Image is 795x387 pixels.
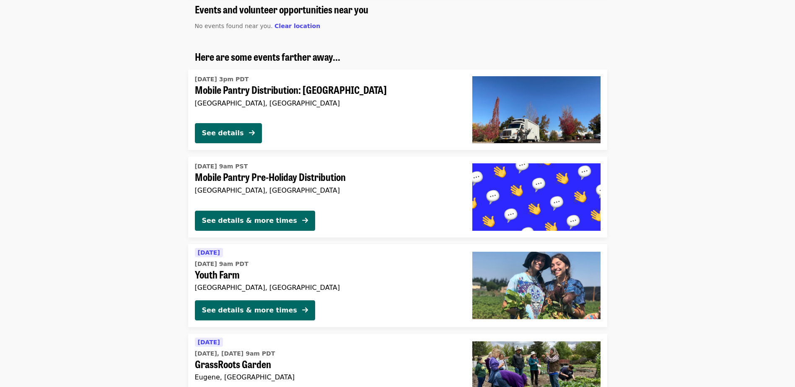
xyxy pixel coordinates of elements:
[188,70,607,150] a: See details for "Mobile Pantry Distribution: Springfield"
[195,162,248,171] time: [DATE] 9am PST
[195,268,459,281] span: Youth Farm
[195,284,459,292] div: [GEOGRAPHIC_DATA], [GEOGRAPHIC_DATA]
[302,306,308,314] i: arrow-right icon
[188,157,607,237] a: See details for "Mobile Pantry Pre-Holiday Distribution"
[195,186,459,194] div: [GEOGRAPHIC_DATA], [GEOGRAPHIC_DATA]
[202,305,297,315] div: See details & more times
[274,23,320,29] span: Clear location
[195,123,262,143] button: See details
[249,129,255,137] i: arrow-right icon
[198,249,220,256] span: [DATE]
[472,252,601,319] img: Youth Farm organized by Food for Lane County
[274,22,320,31] button: Clear location
[472,163,601,230] img: Mobile Pantry Pre-Holiday Distribution organized by Food for Lane County
[188,244,607,327] a: See details for "Youth Farm"
[195,260,249,268] time: [DATE] 9am PDT
[195,2,368,16] span: Events and volunteer opportunities near you
[195,75,249,84] time: [DATE] 3pm PDT
[198,339,220,346] span: [DATE]
[202,128,244,138] div: See details
[195,99,459,107] div: [GEOGRAPHIC_DATA], [GEOGRAPHIC_DATA]
[202,216,297,226] div: See details & more times
[195,49,340,64] span: Here are some events farther away...
[195,211,315,231] button: See details & more times
[195,358,459,370] span: GrassRoots Garden
[195,171,459,183] span: Mobile Pantry Pre-Holiday Distribution
[195,373,459,381] div: Eugene, [GEOGRAPHIC_DATA]
[195,84,459,96] span: Mobile Pantry Distribution: [GEOGRAPHIC_DATA]
[195,300,315,320] button: See details & more times
[195,349,275,358] time: [DATE], [DATE] 9am PDT
[195,23,273,29] span: No events found near you.
[302,217,308,224] i: arrow-right icon
[472,76,601,143] img: Mobile Pantry Distribution: Springfield organized by Food for Lane County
